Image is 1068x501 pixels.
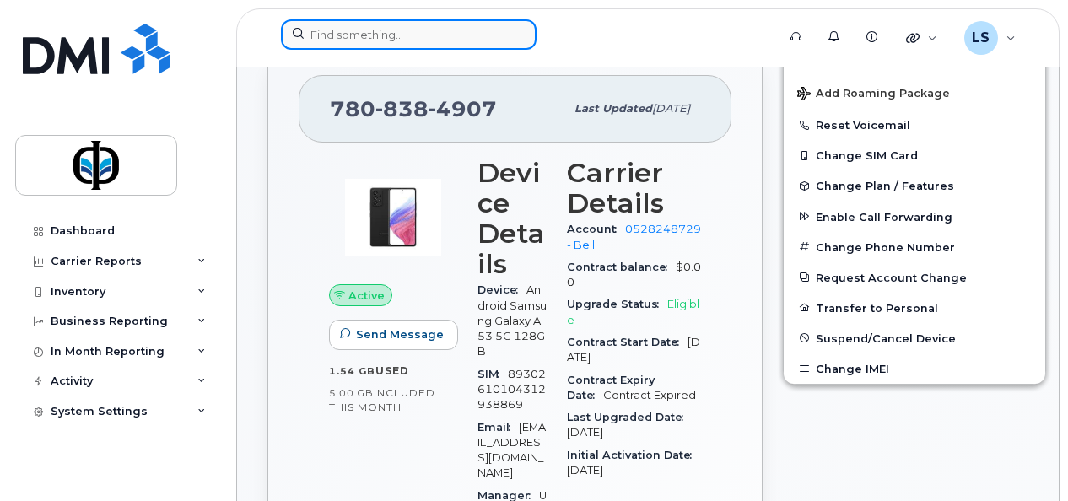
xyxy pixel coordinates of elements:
span: Contract Expired [603,389,696,401]
span: Initial Activation Date [567,449,700,461]
span: [DATE] [567,464,603,477]
button: Change Plan / Features [784,170,1045,201]
span: included this month [329,386,435,414]
span: Device [477,283,526,296]
button: Suspend/Cancel Device [784,323,1045,353]
div: Luciann Sacrey [952,21,1028,55]
span: 4907 [429,96,497,121]
button: Request Account Change [784,262,1045,293]
span: 838 [375,96,429,121]
span: Email [477,421,519,434]
span: Upgrade Status [567,298,667,310]
span: Contract Start Date [567,336,688,348]
button: Change SIM Card [784,140,1045,170]
span: [DATE] [652,102,690,115]
input: Find something... [281,19,537,50]
a: 0528248729 - Bell [567,223,701,250]
span: 1.54 GB [329,365,375,377]
span: Last Upgraded Date [567,411,692,423]
div: Quicklinks [894,21,949,55]
button: Add Roaming Package [784,75,1045,110]
h3: Carrier Details [567,158,701,218]
span: Contract balance [567,261,676,273]
span: Account [567,223,625,235]
span: Send Message [356,326,444,342]
h3: Device Details [477,158,547,279]
span: Enable Call Forwarding [816,210,952,223]
span: Add Roaming Package [797,87,950,103]
button: Transfer to Personal [784,293,1045,323]
span: 5.00 GB [329,387,374,399]
span: LS [972,28,990,48]
span: Active [348,288,385,304]
span: SIM [477,368,508,380]
button: Reset Voicemail [784,110,1045,140]
span: Last updated [574,102,652,115]
button: Change IMEI [784,353,1045,384]
span: Contract Expiry Date [567,374,655,401]
span: [DATE] [567,426,603,439]
span: used [375,364,409,377]
button: Send Message [329,320,458,350]
span: Eligible [567,298,699,326]
span: 780 [330,96,497,121]
span: Change Plan / Features [816,180,954,192]
button: Change Phone Number [784,232,1045,262]
span: Android Samsung Galaxy A53 5G 128GB [477,283,547,358]
img: image20231002-3703462-kjv75p.jpeg [343,166,444,267]
span: Suspend/Cancel Device [816,331,956,344]
button: Enable Call Forwarding [784,202,1045,232]
span: 89302610104312938869 [477,368,546,412]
